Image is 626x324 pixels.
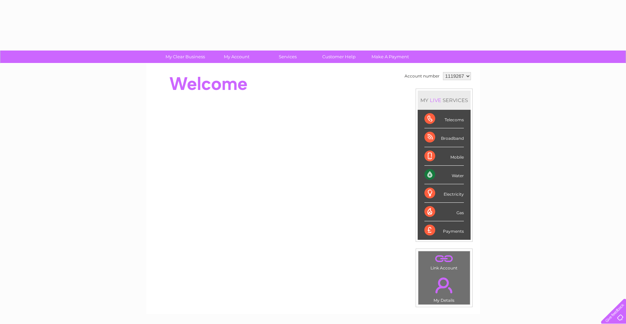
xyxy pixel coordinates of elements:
[209,51,264,63] a: My Account
[424,166,464,184] div: Water
[418,251,470,272] td: Link Account
[424,203,464,221] div: Gas
[428,97,443,103] div: LIVE
[424,221,464,239] div: Payments
[424,184,464,203] div: Electricity
[418,91,471,110] div: MY SERVICES
[420,273,468,297] a: .
[424,128,464,147] div: Broadband
[424,147,464,166] div: Mobile
[362,51,418,63] a: Make A Payment
[157,51,213,63] a: My Clear Business
[260,51,316,63] a: Services
[424,110,464,128] div: Telecoms
[418,272,470,305] td: My Details
[311,51,367,63] a: Customer Help
[420,253,468,265] a: .
[403,70,441,82] td: Account number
